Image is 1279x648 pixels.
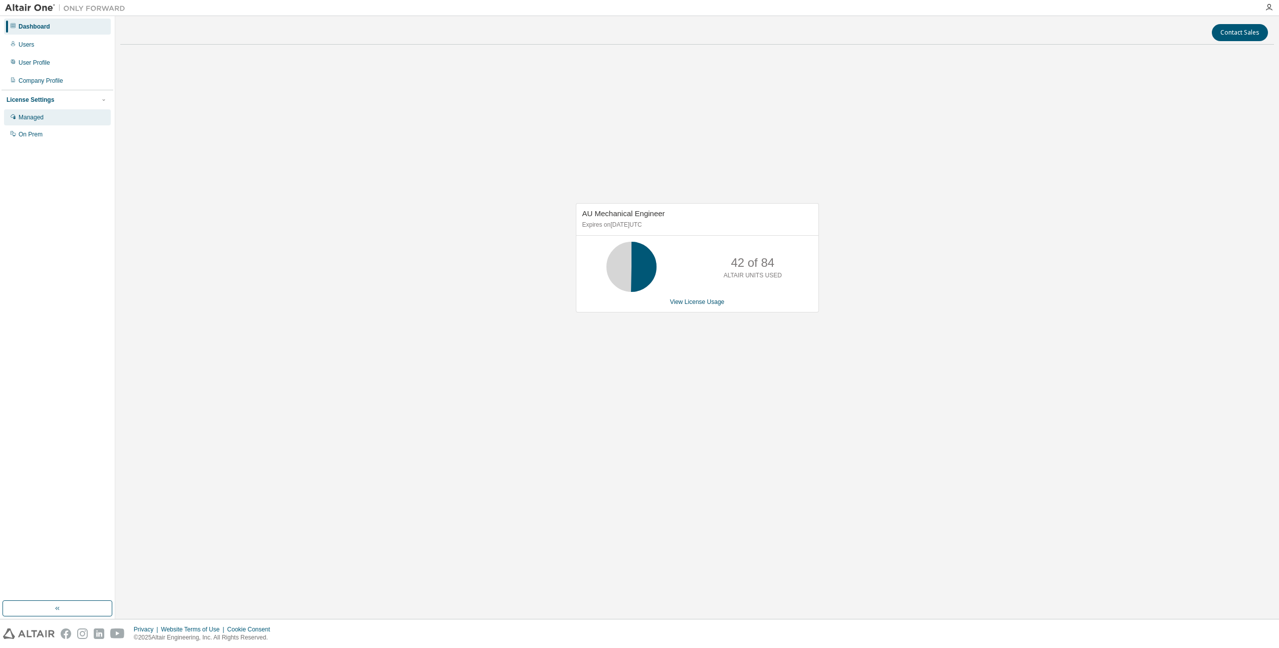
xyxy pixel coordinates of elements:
img: altair_logo.svg [3,628,55,639]
div: User Profile [19,59,50,67]
div: Users [19,41,34,49]
div: On Prem [19,130,43,138]
button: Contact Sales [1212,24,1268,41]
div: Managed [19,113,44,121]
div: Cookie Consent [227,625,276,633]
div: Website Terms of Use [161,625,227,633]
img: instagram.svg [77,628,88,639]
img: linkedin.svg [94,628,104,639]
a: View License Usage [670,298,725,305]
img: Altair One [5,3,130,13]
div: License Settings [7,96,54,104]
p: 42 of 84 [731,254,774,271]
p: ALTAIR UNITS USED [724,271,782,280]
img: facebook.svg [61,628,71,639]
p: Expires on [DATE] UTC [582,221,810,229]
p: © 2025 Altair Engineering, Inc. All Rights Reserved. [134,633,276,642]
span: AU Mechanical Engineer [582,209,665,218]
div: Dashboard [19,23,50,31]
div: Company Profile [19,77,63,85]
div: Privacy [134,625,161,633]
img: youtube.svg [110,628,125,639]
